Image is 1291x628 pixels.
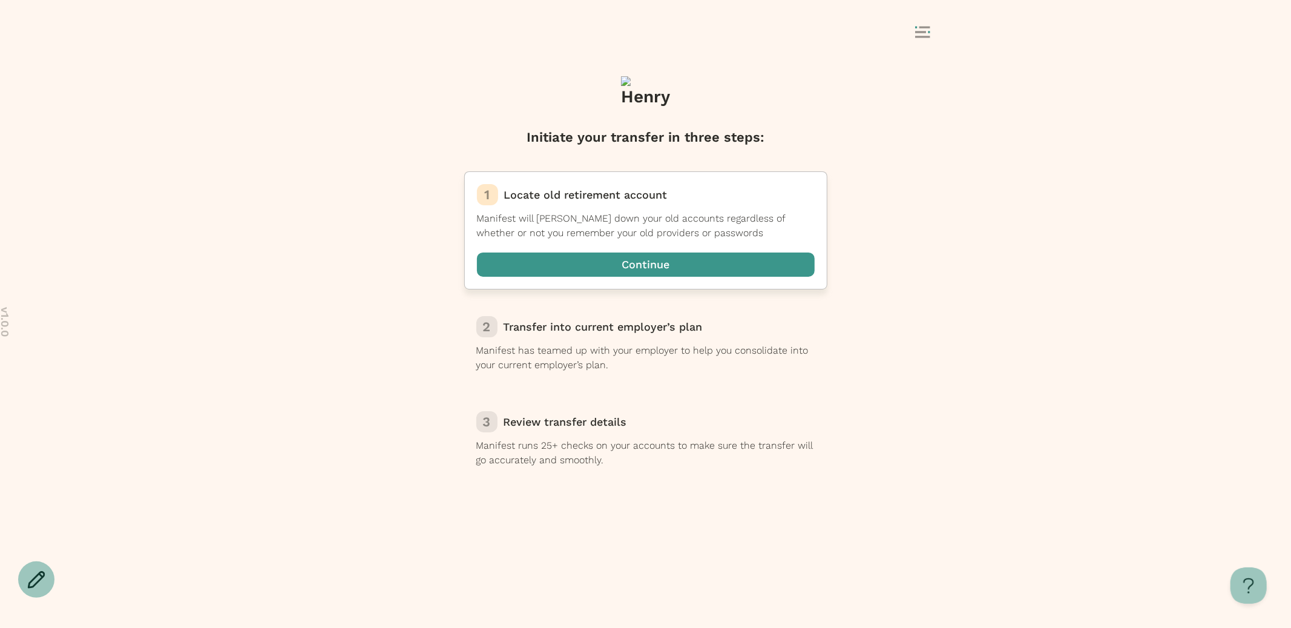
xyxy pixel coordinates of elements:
h1: Initiate your transfer in three steps: [527,128,764,147]
button: Continue [477,253,815,277]
p: 1 [485,185,490,205]
span: Review transfer details [504,415,627,428]
img: Henry [621,76,670,122]
p: Manifest runs 25+ checks on your accounts to make sure the transfer will go accurately and smoothly. [476,438,815,468]
span: Transfer into current employer’s plan [504,320,703,333]
span: Locate old retirement account [504,188,668,201]
p: Manifest will [PERSON_NAME] down your old accounts regardless of whether or not you remember your... [477,211,815,240]
p: 2 [483,317,491,337]
p: 3 [483,412,491,432]
iframe: Help Scout Beacon - Open [1230,567,1267,604]
p: Manifest has teamed up with your employer to help you consolidate into your current employer’s plan. [476,343,815,372]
